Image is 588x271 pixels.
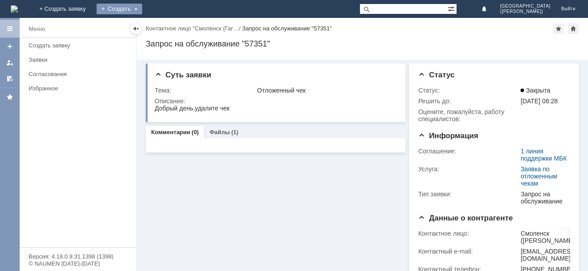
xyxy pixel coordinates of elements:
[418,108,519,123] div: Oцените, пожалуйста, работу специалистов:
[97,4,142,14] div: Создать
[146,39,579,48] div: Запрос на обслуживание "57351"
[520,230,577,244] div: Смоленск ([PERSON_NAME])
[25,67,134,81] a: Согласования
[520,97,558,105] span: [DATE] 08:28
[418,87,519,94] div: Статус:
[418,71,454,79] span: Статус
[29,24,45,34] div: Меню
[520,248,577,262] div: [EMAIL_ADDRESS][DOMAIN_NAME]
[418,214,513,222] span: Данные о контрагенте
[418,97,519,105] div: Решить до:
[418,230,519,237] div: Контактное лицо:
[131,23,141,34] div: Скрыть меню
[11,5,18,13] a: Перейти на домашнюю страницу
[520,191,567,205] div: Запрос на обслуживание
[418,248,519,255] div: Контактный e-mail:
[29,71,131,77] div: Согласования
[3,72,17,86] a: Мои согласования
[418,131,478,140] span: Информация
[520,87,550,94] span: Закрыта
[25,53,134,67] a: Заявки
[192,129,199,135] div: (0)
[3,55,17,70] a: Мои заявки
[418,148,519,155] div: Соглашение:
[520,165,557,187] a: Заявка по отложенным чекам
[11,5,18,13] img: logo
[500,4,550,9] span: [GEOGRAPHIC_DATA]
[29,85,121,92] div: Избранное
[553,23,564,34] div: Добавить в избранное
[29,56,131,63] div: Заявки
[418,191,519,198] div: Тип заявки:
[25,38,134,52] a: Создать заявку
[146,25,242,32] div: /
[568,23,579,34] div: Сделать домашней страницей
[151,129,190,135] a: Комментарии
[209,129,230,135] a: Файлы
[29,261,127,267] div: © NAUMEN [DATE]-[DATE]
[257,87,394,94] div: Отложенный чек
[29,42,131,49] div: Создать заявку
[146,25,239,32] a: Контактное лицо "Смоленск (Гаг…
[520,148,567,162] a: 1 линия поддержки МБК
[242,25,332,32] div: Запрос на обслуживание "57351"
[29,254,127,259] div: Версия: 4.18.0.9.31.1398 (1398)
[418,165,519,173] div: Услуга:
[448,4,457,13] span: Расширенный поиск
[155,71,211,79] span: Суть заявки
[500,9,550,14] span: ([PERSON_NAME])
[3,39,17,54] a: Создать заявку
[155,87,255,94] div: Тема:
[231,129,238,135] div: (1)
[155,97,396,105] div: Описание:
